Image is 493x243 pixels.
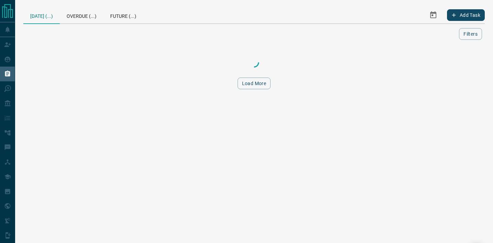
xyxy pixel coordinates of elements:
[459,28,482,40] button: Filters
[103,7,143,23] div: Future (...)
[447,9,485,21] button: Add Task
[23,7,60,24] div: [DATE] (...)
[238,78,271,89] button: Load More
[60,7,103,23] div: Overdue (...)
[425,7,442,23] button: Select Date Range
[220,56,288,69] div: Loading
